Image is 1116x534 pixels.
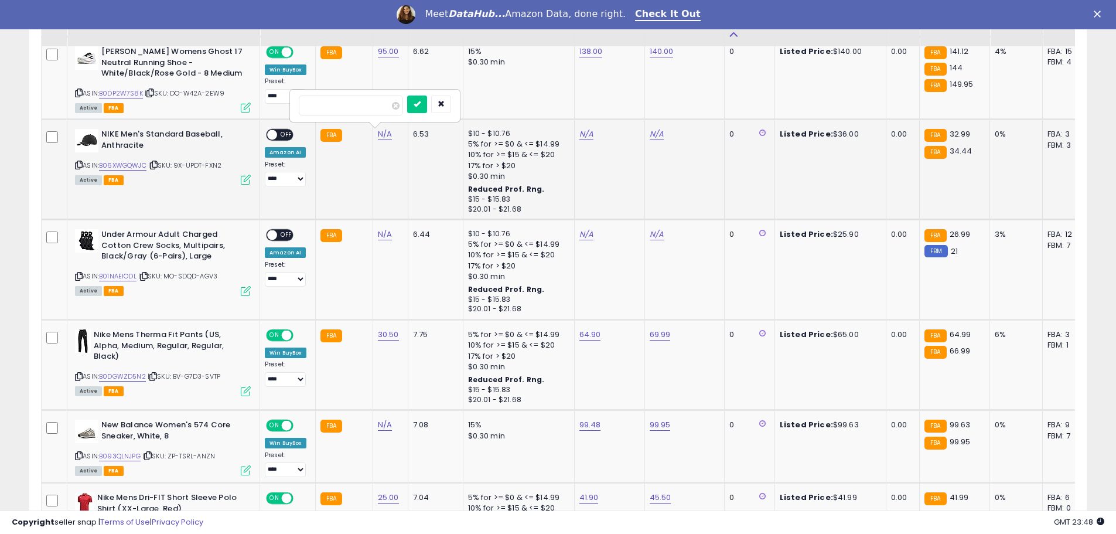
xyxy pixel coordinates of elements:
[101,129,244,154] b: NIKE Men's Standard Baseball, Anthracite
[579,46,603,57] a: 138.00
[924,146,946,159] small: FBA
[650,492,671,504] a: 45.50
[75,492,94,516] img: 31DBckI8aTL._SL40_.jpg
[104,103,124,113] span: FBA
[780,492,833,503] b: Listed Price:
[104,286,124,296] span: FBA
[265,247,306,258] div: Amazon AI
[780,420,877,430] div: $99.63
[267,421,282,431] span: ON
[924,46,946,59] small: FBA
[1054,516,1104,528] span: 2025-10-15 23:48 GMT
[75,103,102,113] span: All listings currently available for purchase on Amazon
[468,250,565,260] div: 10% for >= $15 & <= $20
[75,46,251,111] div: ASIN:
[378,128,392,140] a: N/A
[950,345,971,356] span: 66.99
[320,46,342,59] small: FBA
[75,129,251,183] div: ASIN:
[579,128,593,140] a: N/A
[891,229,910,240] div: 0.00
[1047,329,1086,340] div: FBA: 3
[780,229,833,240] b: Listed Price:
[468,420,565,430] div: 15%
[1047,420,1086,430] div: FBA: 9
[1047,229,1086,240] div: FBA: 12
[101,46,244,82] b: [PERSON_NAME] Womens Ghost 17 Neutral Running Shoe - White/Black/Rose Gold - 8 Medium
[265,360,306,387] div: Preset:
[292,47,310,57] span: OFF
[950,62,963,73] span: 144
[891,420,910,430] div: 0.00
[12,516,54,528] strong: Copyright
[635,8,701,21] a: Check It Out
[468,57,565,67] div: $0.30 min
[650,128,664,140] a: N/A
[265,451,306,478] div: Preset:
[99,89,143,98] a: B0DP2W7S8K
[12,517,203,528] div: seller snap | |
[729,229,766,240] div: 0
[950,229,971,240] span: 26.99
[1047,492,1086,503] div: FBA: 6
[579,329,601,341] a: 64.90
[425,8,626,20] div: Meet Amazon Data, done right.
[75,466,102,476] span: All listings currently available for purchase on Amazon
[729,492,766,503] div: 0
[995,229,1033,240] div: 3%
[891,492,910,503] div: 0.00
[780,229,877,240] div: $25.90
[75,229,98,253] img: 41CuE1ec-wL._SL40_.jpg
[995,46,1033,57] div: 4%
[138,271,217,281] span: | SKU: MO-SDQD-AGV3
[448,8,505,19] i: DataHub...
[75,46,98,70] img: 41qAy1BG8VL._SL40_.jpg
[468,295,565,305] div: $15 - $15.83
[100,516,150,528] a: Terms of Use
[924,420,946,433] small: FBA
[101,420,244,444] b: New Balance Women's 574 Core Sneaker, White, 8
[924,346,946,359] small: FBA
[468,184,545,194] b: Reduced Prof. Rng.
[468,129,565,139] div: $10 - $10.76
[320,420,342,433] small: FBA
[995,329,1033,340] div: 6%
[650,46,674,57] a: 140.00
[729,129,766,140] div: 0
[99,372,146,382] a: B0DGWZD5N2
[468,329,565,340] div: 5% for >= $0 & <= $14.99
[99,271,136,281] a: B01NAEIODL
[995,492,1033,503] div: 0%
[145,89,224,98] span: | SKU: DO-W42A-2EW9
[94,329,236,365] b: Nike Mens Therma Fit Pants (US, Alpha, Medium, Regular, Regular, Black)
[468,271,565,282] div: $0.30 min
[75,386,102,396] span: All listings currently available for purchase on Amazon
[378,419,392,431] a: N/A
[75,329,91,353] img: 21UirYDKZZL._SL40_.jpg
[950,492,969,503] span: 41.99
[320,492,342,505] small: FBA
[265,64,306,75] div: Win BuyBox
[1047,431,1086,441] div: FBM: 7
[924,437,946,450] small: FBA
[265,161,306,187] div: Preset:
[950,329,971,340] span: 64.99
[1047,46,1086,57] div: FBA: 15
[891,129,910,140] div: 0.00
[995,129,1033,140] div: 0%
[292,331,310,341] span: OFF
[950,436,971,447] span: 99.95
[468,431,565,441] div: $0.30 min
[924,229,946,242] small: FBA
[99,161,146,171] a: B06XWGQWJC
[1047,57,1086,67] div: FBM: 4
[468,375,545,385] b: Reduced Prof. Rng.
[148,372,220,381] span: | SKU: BV-G7D3-SVTP
[891,46,910,57] div: 0.00
[891,329,910,340] div: 0.00
[950,128,971,140] span: 32.99
[265,348,306,358] div: Win BuyBox
[1047,240,1086,251] div: FBM: 7
[780,46,877,57] div: $140.00
[924,79,946,92] small: FBA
